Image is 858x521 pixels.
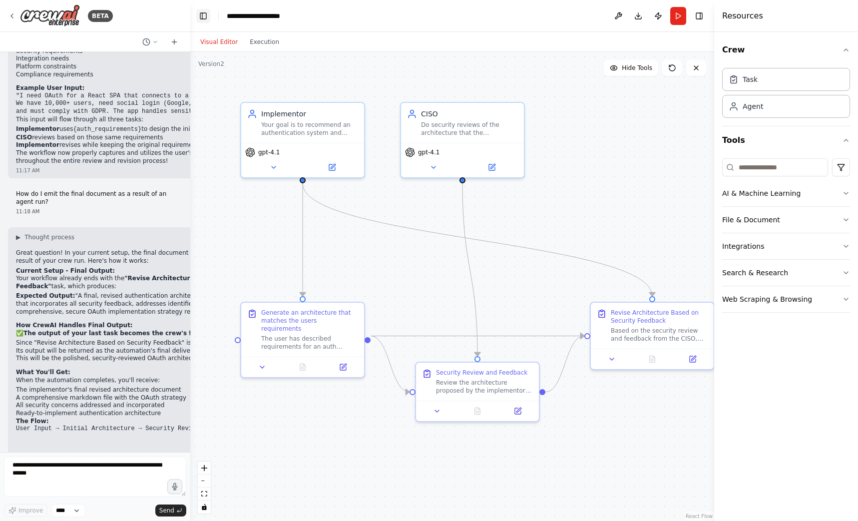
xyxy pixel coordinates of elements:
[16,233,74,241] button: ▶Thought process
[421,121,518,137] div: Do security reviews of the architecture that the implementor suggests
[20,4,80,27] img: Logo
[16,71,264,79] li: Compliance requirements
[4,504,47,517] button: Improve
[722,126,850,154] button: Tools
[371,331,584,341] g: Edge from 4fe064ca-d4be-4311-a8d6-962dec2925bd to c93d0b92-a1b6-4423-9e15-36b13eb871de
[24,233,74,241] span: Thought process
[16,292,75,299] strong: Expected Output:
[722,260,850,286] button: Search & Research
[198,488,211,501] button: fit view
[16,339,307,347] li: Since "Revise Architecture Based on Security Feedback" is your final task
[722,36,850,64] button: Crew
[436,369,527,377] div: Security Review and Feedback
[611,309,708,325] div: Revise Architecture Based on Security Feedback
[16,84,84,91] strong: Example User Input:
[198,501,211,514] button: toggle interactivity
[240,302,365,378] div: Generate an architecture that matches the users requirementsThe user has described requirements f...
[16,249,307,265] p: Great question! In your current setup, the final document will automatically be emitted as the re...
[686,514,713,519] a: React Flow attribution
[16,410,307,418] li: Ready-to-implement authentication architecture
[16,134,32,141] strong: CISO
[240,102,365,178] div: ImplementorYour goal is to recommend an authentication system and architecture to the end user, t...
[16,355,307,363] li: This will be the polished, security-reviewed OAuth architecture document
[16,347,307,355] li: Its output will be returned as the automation's final deliverable
[16,134,264,142] li: reviews based on those same requirements
[326,361,360,373] button: Open in side panel
[436,379,533,395] div: Review the architecture proposed by the implementor from a security perspective. Identify potenti...
[258,148,280,156] span: gpt-4.1
[500,405,535,417] button: Open in side panel
[722,154,850,321] div: Tools
[463,161,520,173] button: Open in side panel
[16,369,70,376] strong: What You'll Get:
[16,125,264,134] li: uses to design the initial architecture
[23,330,226,337] strong: The output of your last task becomes the crew's final result
[261,109,358,119] div: Implementor
[298,183,657,296] g: Edge from def0933a-dfd2-4545-8d89-c7df6ee00266 to c93d0b92-a1b6-4423-9e15-36b13eb871de
[692,9,706,23] button: Hide right sidebar
[166,36,182,48] button: Start a new chat
[722,180,850,206] button: AI & Machine Learning
[155,505,186,517] button: Send
[675,353,710,365] button: Open in side panel
[631,353,674,365] button: No output available
[722,10,763,22] h4: Resources
[198,462,211,514] div: React Flow controls
[16,92,264,115] code: "I need OAuth for a React SPA that connects to a Node.js API. We have 10,000+ users, need social ...
[227,11,304,21] nav: breadcrumb
[16,330,307,338] p: ✅
[16,233,20,241] span: ▶
[622,64,652,72] span: Hide Tools
[418,148,439,156] span: gpt-4.1
[159,507,174,515] span: Send
[261,335,358,351] div: The user has described requirements for an auth system: {auth_requirements}. Based on these speci...
[282,361,324,373] button: No output available
[16,377,307,385] p: When the automation completes, you'll receive:
[604,60,658,76] button: Hide Tools
[16,141,59,148] strong: Implementor
[722,286,850,312] button: Web Scraping & Browsing
[16,418,48,425] strong: The Flow:
[16,116,264,124] p: This input will flow through all three tasks:
[722,207,850,233] button: File & Document
[16,167,264,174] div: 11:17 AM
[16,402,307,410] li: All security concerns addressed and incorporated
[196,9,210,23] button: Hide left sidebar
[304,161,360,173] button: Open in side panel
[16,394,307,402] li: A comprehensive markdown file with the OAuth strategy
[16,141,264,149] li: revises while keeping the original requirements in mind
[456,405,499,417] button: No output available
[16,275,257,290] strong: "Revise Architecture Based on Security Feedback"
[400,102,525,178] div: CISODo security reviews of the architecture that the implementor suggestsgpt-4.1
[16,190,174,206] p: How do I emit the final document as a result of an agent run?
[16,125,59,132] strong: Implementor
[261,121,358,137] div: Your goal is to recommend an authentication system and architecture to the end user, taking into ...
[16,63,264,71] li: Platform constraints
[722,64,850,126] div: Crew
[590,302,715,370] div: Revise Architecture Based on Security FeedbackBased on the security review and feedback from the ...
[16,425,307,456] code: User Input → Initial Architecture → Security Review → Final Architecture Document ↑ This becomes ...
[198,475,211,488] button: zoom out
[138,36,162,48] button: Switch to previous chat
[198,462,211,475] button: zoom in
[16,275,307,290] p: Your workflow already ends with the task, which produces:
[194,36,244,48] button: Visual Editor
[18,507,43,515] span: Improve
[743,74,758,84] div: Task
[415,362,540,422] div: Security Review and FeedbackReview the architecture proposed by the implementor from a security p...
[198,60,224,68] div: Version 2
[73,126,141,133] code: {auth_requirements}
[16,292,307,316] li: "A final, revised authentication architecture document in markdown format that incorporates all s...
[88,10,113,22] div: BETA
[16,267,115,274] strong: Current Setup - Final Output:
[421,109,518,119] div: CISO
[16,208,174,215] div: 11:18 AM
[457,183,482,356] g: Edge from 4bdb8986-71b3-4b2b-b820-bdfb40553c34 to 9ba9b3db-761e-41b4-b4e0-87649ebfeb7d
[244,36,285,48] button: Execution
[371,331,410,397] g: Edge from 4fe064ca-d4be-4311-a8d6-962dec2925bd to 9ba9b3db-761e-41b4-b4e0-87649ebfeb7d
[16,386,307,394] li: The implementor's final revised architecture document
[16,149,264,165] p: The workflow now properly captures and utilizes the user's initial requirements throughout the en...
[722,233,850,259] button: Integrations
[298,183,308,296] g: Edge from def0933a-dfd2-4545-8d89-c7df6ee00266 to 4fe064ca-d4be-4311-a8d6-962dec2925bd
[743,101,763,111] div: Agent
